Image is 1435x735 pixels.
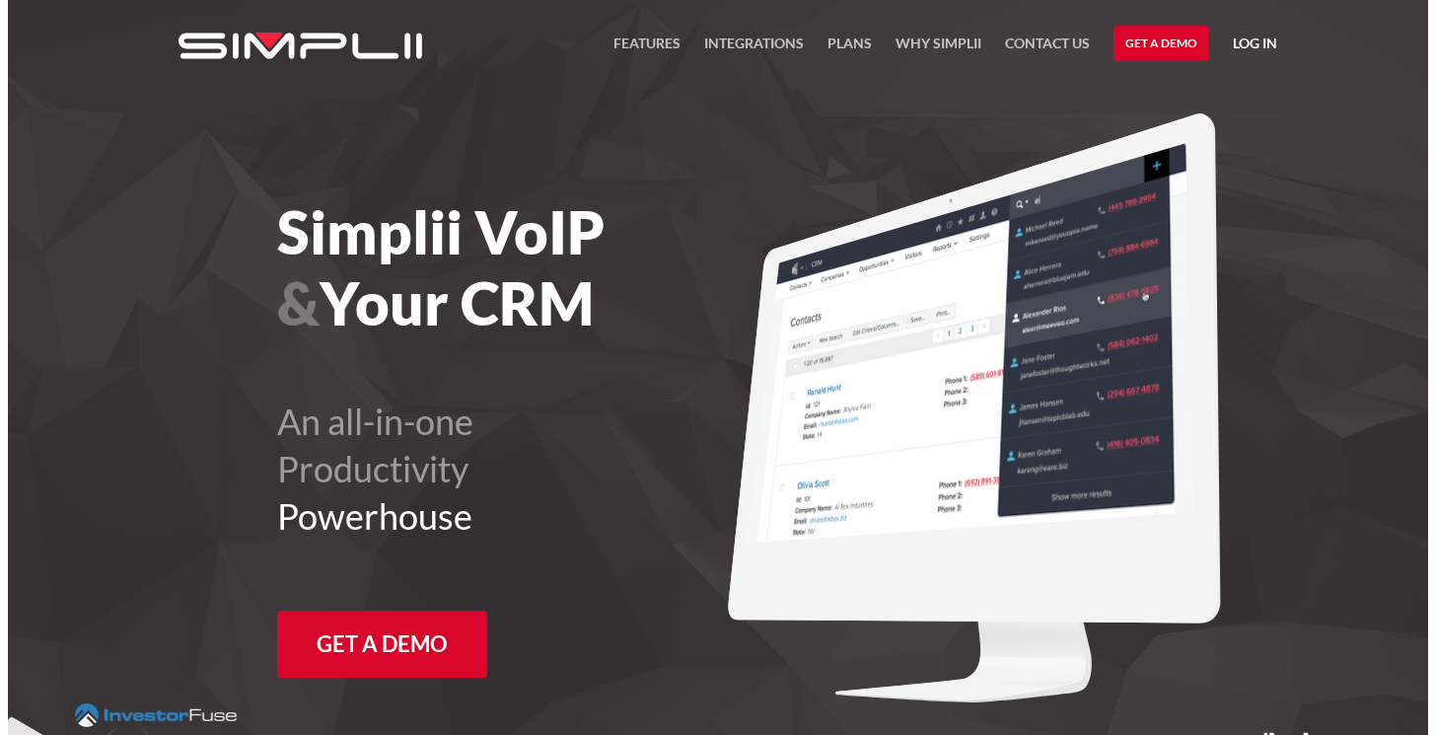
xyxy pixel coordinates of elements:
[704,32,804,67] a: Integrations
[1005,32,1090,67] a: Contact US
[179,33,422,59] img: Simplii
[277,494,472,538] span: Powerhouse
[613,32,681,67] a: FEATURES
[1233,32,1277,61] a: Log in
[277,611,487,678] a: Get a Demo
[277,196,826,338] h1: Simplii VoIP Your CRM
[1113,26,1209,61] a: Get a Demo
[896,32,981,67] a: Why Simplii
[827,32,872,67] a: Plans
[277,398,826,540] h2: An all-in-one Productivity
[277,267,320,338] span: &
